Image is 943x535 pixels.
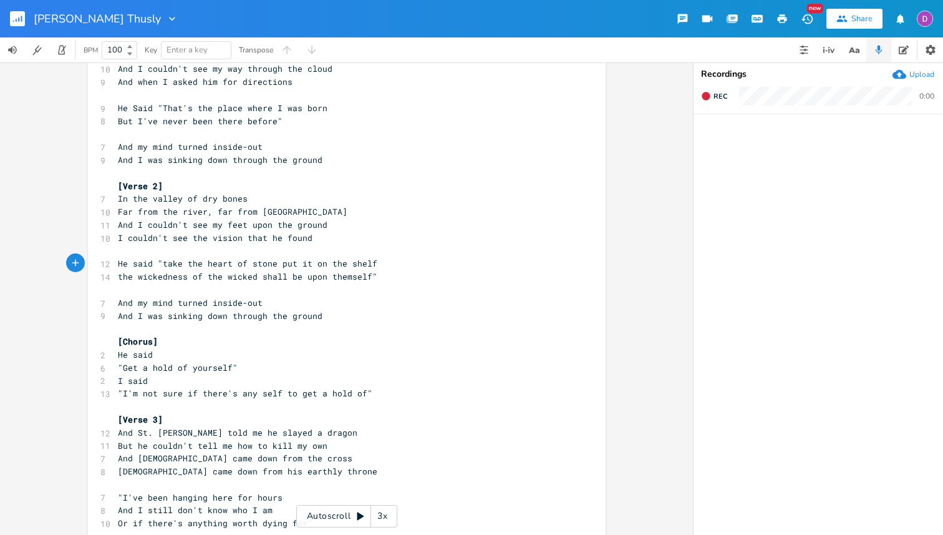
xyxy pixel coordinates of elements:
[851,13,873,24] div: Share
[239,46,273,54] div: Transpose
[118,375,148,386] span: I said
[118,492,283,503] span: "I've been hanging here for hours
[917,11,933,27] img: Dylan
[826,9,883,29] button: Share
[795,7,820,30] button: New
[118,102,327,114] span: He Said "That's the place where I was born
[118,362,238,373] span: "Get a hold of yourself"
[118,440,327,451] span: But he couldn't tell me how to kill my own
[118,414,163,425] span: [Verse 3]
[118,206,347,217] span: Far from the river, far from [GEOGRAPHIC_DATA]
[919,92,934,100] div: 0:00
[371,505,394,528] div: 3x
[118,141,263,152] span: And my mind turned inside-out
[118,453,352,464] span: And [DEMOGRAPHIC_DATA] came down from the cross
[296,505,397,528] div: Autoscroll
[84,47,98,54] div: BPM
[118,388,372,399] span: "I'm not sure if there's any self to get a hold of"
[909,69,934,79] div: Upload
[118,427,357,438] span: And St. [PERSON_NAME] told me he slayed a dragon
[118,232,312,243] span: I couldn't see the vision that he found
[118,76,293,87] span: And when I asked him for directions
[118,180,163,192] span: [Verse 2]
[118,154,322,165] span: And I was sinking down through the ground
[118,219,327,230] span: And I couldn't see my feet upon the ground
[118,193,248,204] span: In the valley of dry bones
[118,271,377,282] span: the wickedness of the wicked shall be upon themself"
[118,504,273,516] span: And I still don't know who I am
[118,310,322,321] span: And I was sinking down through the ground
[118,297,263,308] span: And my mind turned inside-out
[118,115,283,127] span: But I've never been there before"
[118,63,332,74] span: And I couldn't see my way through the cloud
[118,336,158,347] span: [Chorus]
[713,92,727,101] span: Rec
[167,44,208,56] span: Enter a key
[118,349,153,360] span: He said
[118,466,377,477] span: [DEMOGRAPHIC_DATA] came down from his earthly throne
[118,518,312,529] span: Or if there's anything worth dying for"
[34,13,161,24] span: [PERSON_NAME] Thusly
[696,86,732,106] button: Rec
[892,67,934,81] button: Upload
[701,70,936,79] div: Recordings
[118,258,377,269] span: He said "take the heart of stone put it on the shelf
[807,4,823,13] div: New
[145,46,157,54] div: Key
